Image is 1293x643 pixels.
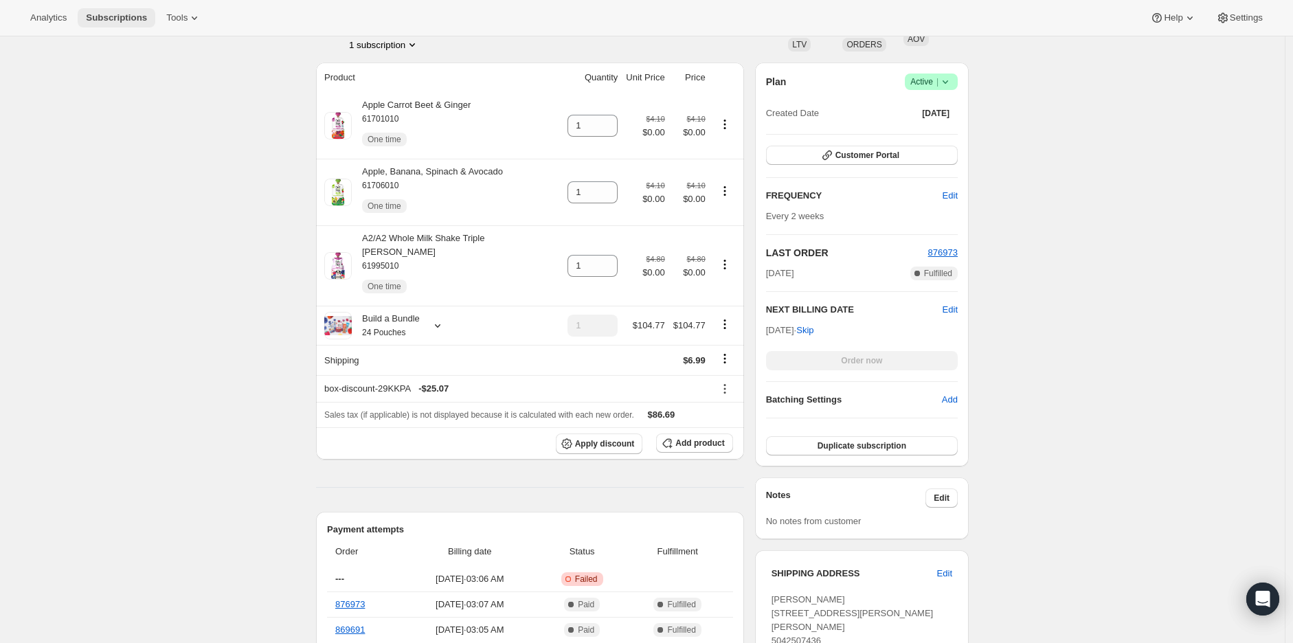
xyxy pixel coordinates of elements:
small: 24 Pouches [362,328,405,337]
span: Paid [578,624,594,635]
a: 876973 [928,247,958,258]
span: $6.99 [683,355,706,365]
button: Product actions [714,183,736,199]
span: Status [542,545,622,559]
h2: FREQUENCY [766,189,943,203]
span: --- [335,574,344,584]
span: Created Date [766,106,819,120]
span: $0.00 [673,126,706,139]
h3: Notes [766,488,926,508]
span: Apply discount [575,438,635,449]
span: Active [910,75,952,89]
span: Paid [578,599,594,610]
button: Duplicate subscription [766,436,958,455]
button: Product actions [714,317,736,332]
small: $4.10 [687,115,706,123]
button: 876973 [928,246,958,260]
span: Edit [934,493,949,504]
h2: Payment attempts [327,523,733,537]
span: ORDERS [846,40,881,49]
h3: SHIPPING ADDRESS [772,567,937,580]
span: Every 2 weeks [766,211,824,221]
span: Fulfilled [667,624,695,635]
h2: Plan [766,75,787,89]
img: product img [324,112,352,139]
button: Product actions [349,38,419,52]
h6: Batching Settings [766,393,942,407]
span: Subscriptions [86,12,147,23]
span: One time [368,134,401,145]
img: product img [324,252,352,280]
th: Order [327,537,402,567]
div: Apple, Banana, Spinach & Avocado [352,165,503,220]
span: Fulfillment [631,545,725,559]
span: $104.77 [673,320,706,330]
th: Unit Price [622,63,668,93]
span: Fulfilled [924,268,952,279]
div: A2/A2 Whole Milk Shake Triple [PERSON_NAME] [352,232,559,300]
span: Failed [575,574,598,585]
small: 61701010 [362,114,398,124]
span: $104.77 [633,320,665,330]
div: Apple Carrot Beet & Ginger [352,98,471,153]
span: Fulfilled [667,599,695,610]
span: Sales tax (if applicable) is not displayed because it is calculated with each new order. [324,410,634,420]
span: Duplicate subscription [818,440,906,451]
button: Tools [158,8,210,27]
small: 61995010 [362,261,398,271]
button: Skip [788,319,822,341]
button: Subscriptions [78,8,155,27]
span: [DATE] · 03:05 AM [406,623,534,637]
span: [DATE] · 03:07 AM [406,598,534,611]
button: Shipping actions [714,351,736,366]
a: 876973 [335,599,365,609]
button: Product actions [714,117,736,132]
span: - $25.07 [418,382,449,396]
span: No notes from customer [766,516,862,526]
button: Apply discount [556,433,643,454]
span: Skip [796,324,813,337]
small: $4.10 [646,181,665,190]
span: $0.00 [642,192,665,206]
img: product img [324,179,352,206]
button: Analytics [22,8,75,27]
small: $4.10 [687,181,706,190]
span: Settings [1230,12,1263,23]
span: Edit [937,567,952,580]
button: Settings [1208,8,1271,27]
span: Add product [675,438,724,449]
span: $0.00 [642,126,665,139]
span: | [936,76,938,87]
button: Edit [925,488,958,508]
span: Customer Portal [835,150,899,161]
th: Quantity [563,63,622,93]
button: Help [1142,8,1204,27]
button: Edit [943,303,958,317]
span: $86.69 [648,409,675,420]
button: [DATE] [914,104,958,123]
span: $0.00 [673,266,706,280]
span: LTV [792,40,807,49]
small: 61706010 [362,181,398,190]
span: Tools [166,12,188,23]
span: [DATE] · 03:06 AM [406,572,534,586]
span: Add [942,393,958,407]
div: Build a Bundle [352,312,420,339]
span: Help [1164,12,1182,23]
span: Edit [943,189,958,203]
button: Add product [656,433,732,453]
th: Price [669,63,710,93]
span: Billing date [406,545,534,559]
th: Shipping [316,345,563,375]
button: Customer Portal [766,146,958,165]
span: One time [368,201,401,212]
div: Open Intercom Messenger [1246,583,1279,616]
small: $4.80 [687,255,706,263]
small: $4.10 [646,115,665,123]
span: One time [368,281,401,292]
button: Add [934,389,966,411]
span: $0.00 [642,266,665,280]
span: [DATE] [766,267,794,280]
